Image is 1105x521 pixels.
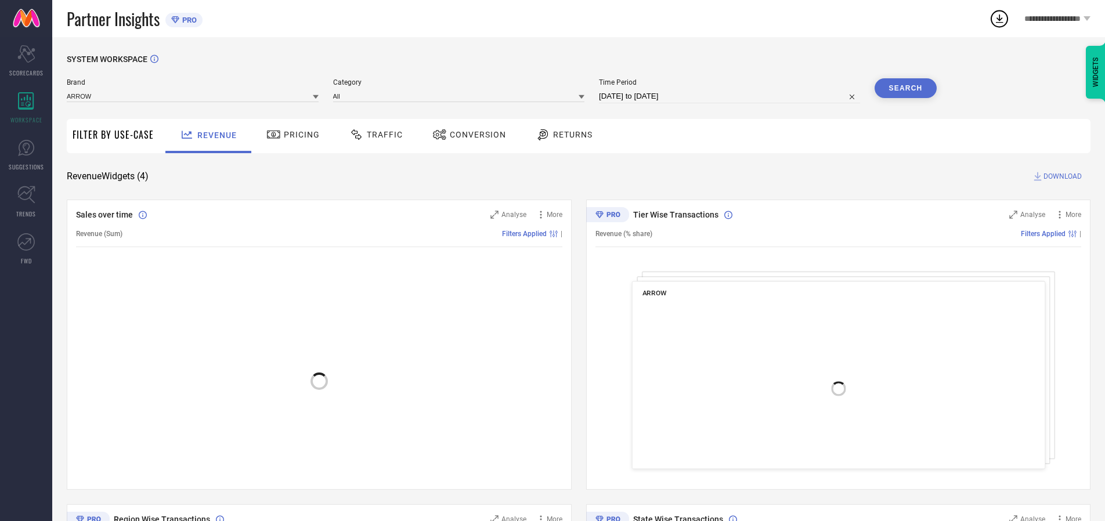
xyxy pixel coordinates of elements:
[599,89,860,103] input: Select time period
[561,230,562,238] span: |
[67,55,147,64] span: SYSTEM WORKSPACE
[1079,230,1081,238] span: |
[76,230,122,238] span: Revenue (Sum)
[875,78,937,98] button: Search
[367,130,403,139] span: Traffic
[989,8,1010,29] div: Open download list
[502,230,547,238] span: Filters Applied
[490,211,499,219] svg: Zoom
[553,130,593,139] span: Returns
[642,289,666,297] span: ARROW
[633,210,718,219] span: Tier Wise Transactions
[599,78,860,86] span: Time Period
[586,207,629,225] div: Premium
[21,256,32,265] span: FWD
[67,7,160,31] span: Partner Insights
[1043,171,1082,182] span: DOWNLOAD
[67,171,149,182] span: Revenue Widgets ( 4 )
[1009,211,1017,219] svg: Zoom
[333,78,585,86] span: Category
[547,211,562,219] span: More
[67,78,319,86] span: Brand
[73,128,154,142] span: Filter By Use-Case
[9,68,44,77] span: SCORECARDS
[284,130,320,139] span: Pricing
[1020,211,1045,219] span: Analyse
[1021,230,1066,238] span: Filters Applied
[450,130,506,139] span: Conversion
[1066,211,1081,219] span: More
[16,209,36,218] span: TRENDS
[9,162,44,171] span: SUGGESTIONS
[501,211,526,219] span: Analyse
[10,115,42,124] span: WORKSPACE
[179,16,197,24] span: PRO
[76,210,133,219] span: Sales over time
[595,230,652,238] span: Revenue (% share)
[197,131,237,140] span: Revenue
